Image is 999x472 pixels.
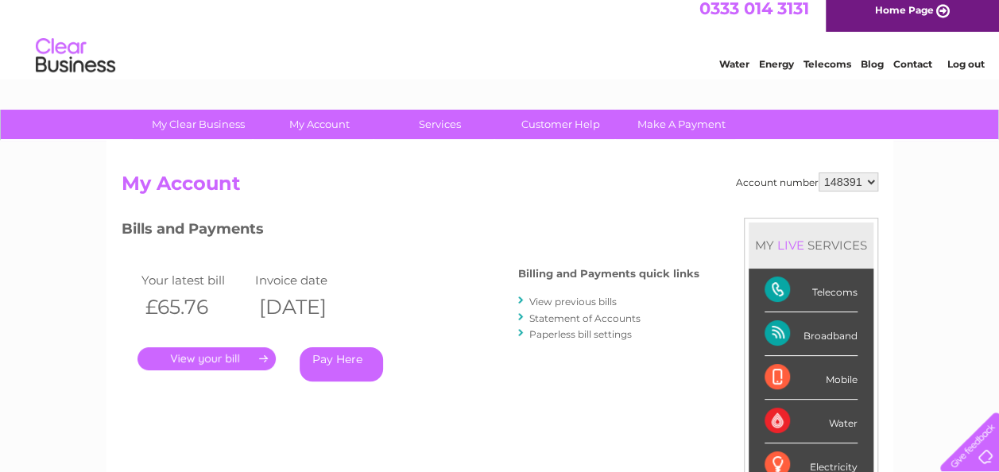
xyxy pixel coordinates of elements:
h3: Bills and Payments [122,218,699,246]
a: Make A Payment [616,110,747,139]
h2: My Account [122,172,878,203]
a: Paperless bill settings [529,328,632,340]
a: Telecoms [803,68,851,79]
div: LIVE [774,238,807,253]
td: Your latest bill [137,269,252,291]
a: 0333 014 3131 [699,8,809,28]
div: Mobile [765,356,858,400]
a: Blog [861,68,884,79]
th: £65.76 [137,291,252,323]
div: Account number [736,172,878,192]
a: My Clear Business [133,110,264,139]
td: Invoice date [251,269,366,291]
div: Broadband [765,312,858,356]
a: Statement of Accounts [529,312,641,324]
a: Log out [947,68,984,79]
th: [DATE] [251,291,366,323]
div: Water [765,400,858,443]
h4: Billing and Payments quick links [518,268,699,280]
a: Water [719,68,749,79]
div: Telecoms [765,269,858,312]
a: Customer Help [495,110,626,139]
a: My Account [254,110,385,139]
a: Pay Here [300,347,383,381]
img: logo.png [35,41,116,90]
a: Energy [759,68,794,79]
a: Services [374,110,505,139]
div: Clear Business is a trading name of Verastar Limited (registered in [GEOGRAPHIC_DATA] No. 3667643... [125,9,876,77]
div: MY SERVICES [749,222,873,268]
a: View previous bills [529,296,617,308]
a: . [137,347,276,370]
a: Contact [893,68,932,79]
